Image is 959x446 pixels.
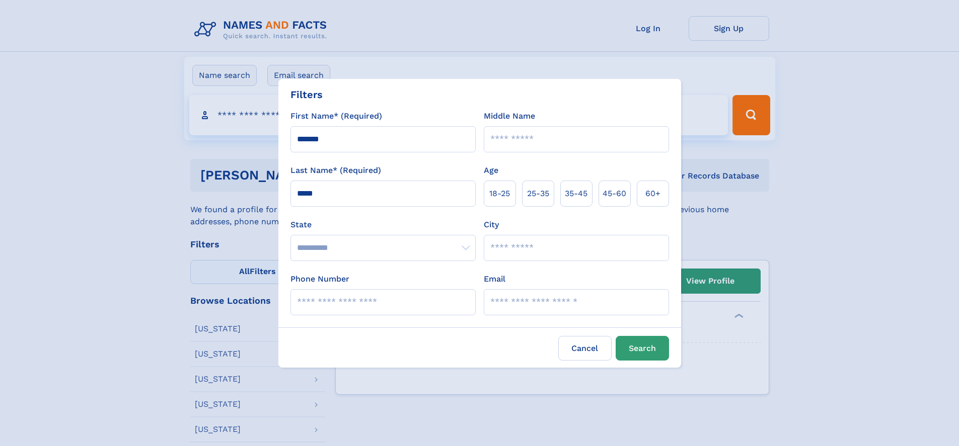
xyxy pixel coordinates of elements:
button: Search [616,336,669,361]
span: 25‑35 [527,188,549,200]
label: Last Name* (Required) [290,164,381,176]
label: Email [484,273,505,285]
label: Phone Number [290,273,349,285]
label: Middle Name [484,110,535,122]
label: State [290,219,476,231]
span: 45‑60 [603,188,626,200]
label: Cancel [558,336,612,361]
span: 60+ [645,188,660,200]
div: Filters [290,87,323,102]
label: Age [484,164,498,176]
span: 35‑45 [565,188,587,200]
label: First Name* (Required) [290,110,382,122]
span: 18‑25 [489,188,510,200]
label: City [484,219,499,231]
